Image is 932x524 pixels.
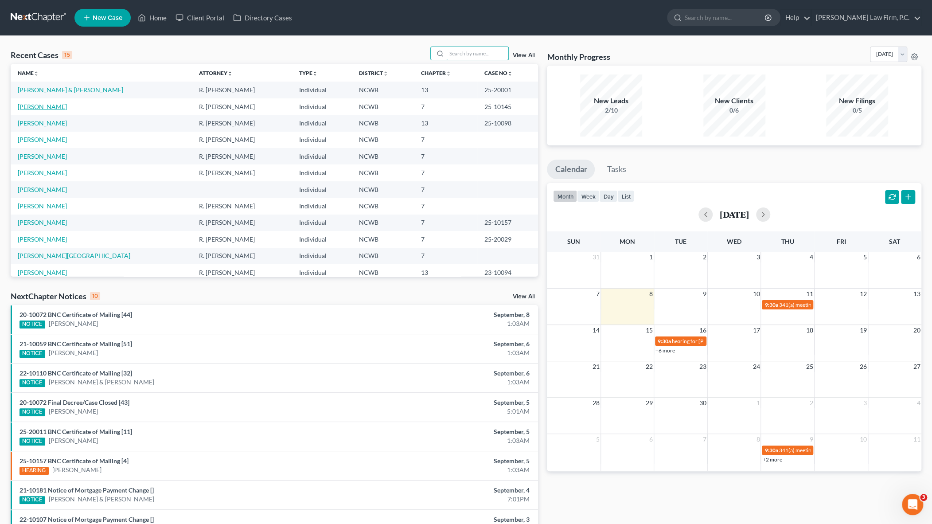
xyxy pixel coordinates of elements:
[192,198,292,214] td: R. [PERSON_NAME]
[18,235,67,243] a: [PERSON_NAME]
[18,136,67,143] a: [PERSON_NAME]
[809,398,814,408] span: 2
[365,378,529,387] div: 1:03AM
[352,231,414,247] td: NCWB
[727,238,741,245] span: Wed
[902,494,923,515] iframe: Intercom live chat
[889,238,900,245] span: Sat
[512,52,534,59] a: View All
[645,398,654,408] span: 29
[18,186,67,193] a: [PERSON_NAME]
[805,289,814,299] span: 11
[755,398,760,408] span: 1
[414,115,477,131] td: 13
[862,252,868,262] span: 5
[859,325,868,336] span: 19
[19,321,45,328] div: NOTICE
[292,148,351,164] td: Individual
[698,361,707,372] span: 23
[292,231,351,247] td: Individual
[365,465,529,474] div: 1:03AM
[19,408,45,416] div: NOTICE
[292,215,351,231] td: Individual
[592,252,601,262] span: 31
[19,428,132,435] a: 25-20011 BNC Certificate of Mailing [11]
[133,10,171,26] a: Home
[809,252,814,262] span: 4
[192,264,292,281] td: R. [PERSON_NAME]
[764,447,778,454] span: 9:30a
[19,467,49,475] div: HEARING
[18,86,123,94] a: [PERSON_NAME] & [PERSON_NAME]
[913,325,921,336] span: 20
[227,71,233,76] i: unfold_more
[414,198,477,214] td: 7
[658,338,671,344] span: 9:30a
[365,398,529,407] div: September, 5
[567,238,580,245] span: Sun
[617,190,634,202] button: list
[862,398,868,408] span: 3
[779,301,864,308] span: 341(a) meeting for [PERSON_NAME]
[702,434,707,445] span: 7
[672,338,740,344] span: hearing for [PERSON_NAME]
[859,361,868,372] span: 26
[599,160,634,179] a: Tasks
[19,340,132,348] a: 21-10059 BNC Certificate of Mailing [51]
[292,98,351,115] td: Individual
[477,115,538,131] td: 25-10098
[192,132,292,148] td: R. [PERSON_NAME]
[18,119,67,127] a: [PERSON_NAME]
[916,252,921,262] span: 6
[49,407,98,416] a: [PERSON_NAME]
[49,378,154,387] a: [PERSON_NAME] & [PERSON_NAME]
[553,190,577,202] button: month
[414,231,477,247] td: 7
[805,325,814,336] span: 18
[859,289,868,299] span: 12
[192,82,292,98] td: R. [PERSON_NAME]
[49,319,98,328] a: [PERSON_NAME]
[49,495,154,504] a: [PERSON_NAME] & [PERSON_NAME]
[592,325,601,336] span: 14
[11,291,100,301] div: NextChapter Notices
[352,215,414,231] td: NCWB
[292,82,351,98] td: Individual
[655,347,675,354] a: +6 more
[755,252,760,262] span: 3
[920,494,927,501] span: 3
[352,115,414,131] td: NCWB
[446,47,508,60] input: Search by name...
[547,160,595,179] a: Calendar
[365,486,529,495] div: September, 4
[365,515,529,524] div: September, 3
[826,96,888,106] div: New Filings
[365,319,529,328] div: 1:03AM
[580,106,642,115] div: 2/10
[18,153,67,160] a: [PERSON_NAME]
[229,10,296,26] a: Directory Cases
[383,71,388,76] i: unfold_more
[192,231,292,247] td: R. [PERSON_NAME]
[752,325,760,336] span: 17
[19,457,129,465] a: 25-10157 BNC Certificate of Mailing [4]
[507,71,513,76] i: unfold_more
[477,215,538,231] td: 25-10157
[752,289,760,299] span: 10
[292,115,351,131] td: Individual
[702,252,707,262] span: 2
[805,361,814,372] span: 25
[811,10,921,26] a: [PERSON_NAME] Law Firm, P.C.
[352,148,414,164] td: NCWB
[414,132,477,148] td: 7
[762,456,782,463] a: +2 more
[19,369,132,377] a: 22-10110 BNC Certificate of Mailing [32]
[414,164,477,181] td: 7
[913,434,921,445] span: 11
[779,447,864,454] span: 341(a) meeting for [PERSON_NAME]
[477,98,538,115] td: 25-10145
[595,289,601,299] span: 7
[192,115,292,131] td: R. [PERSON_NAME]
[764,301,778,308] span: 9:30a
[414,148,477,164] td: 7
